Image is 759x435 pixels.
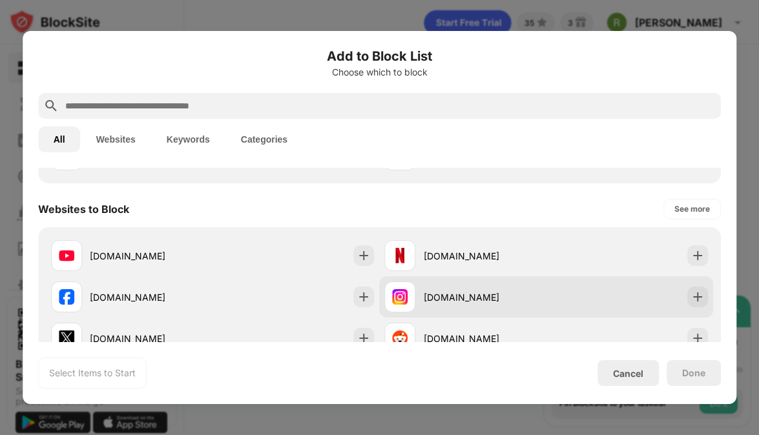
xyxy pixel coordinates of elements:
[38,46,722,66] h6: Add to Block List
[393,289,408,305] img: favicons
[393,248,408,263] img: favicons
[59,248,74,263] img: favicons
[90,332,213,345] div: [DOMAIN_NAME]
[613,368,643,379] div: Cancel
[225,126,303,152] button: Categories
[424,290,546,304] div: [DOMAIN_NAME]
[59,330,74,346] img: favicons
[38,203,129,216] div: Websites to Block
[682,368,705,378] div: Done
[59,289,74,305] img: favicons
[38,67,722,77] div: Choose which to block
[81,126,151,152] button: Websites
[43,98,59,114] img: search.svg
[151,126,225,152] button: Keywords
[393,330,408,346] img: favicons
[674,203,710,216] div: See more
[424,249,546,263] div: [DOMAIN_NAME]
[90,249,213,263] div: [DOMAIN_NAME]
[38,126,81,152] button: All
[424,332,546,345] div: [DOMAIN_NAME]
[90,290,213,304] div: [DOMAIN_NAME]
[49,367,136,379] div: Select Items to Start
